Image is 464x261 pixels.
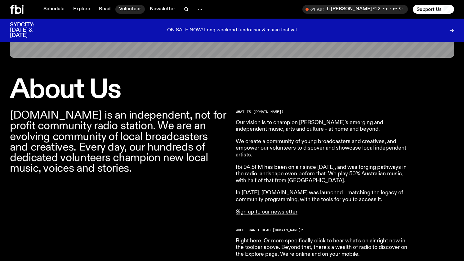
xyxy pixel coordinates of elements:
a: Volunteer [115,5,145,14]
span: Support Us [417,7,442,12]
button: On AirThe Bridge with [PERSON_NAME] ପ꒰ ˶• ༝ •˶꒱ଓ Interview w/[PERSON_NAME] [302,5,408,14]
a: Newsletter [146,5,179,14]
p: [DOMAIN_NAME] is an independent, not for profit community radio station. We are an evolving commu... [10,110,228,174]
p: Right here. Or more specifically click to hear what’s on air right now in the toolbar above. Beyo... [236,238,414,258]
a: Schedule [40,5,68,14]
p: fbi 94.5FM has been on air since [DATE], and was forging pathways in the radio landscape even bef... [236,164,414,184]
button: Support Us [413,5,454,14]
h3: SYDCITY: [DATE] & [DATE] [10,22,50,38]
h2: Where can I hear [DOMAIN_NAME]? [236,228,414,232]
a: Read [95,5,114,14]
h1: About Us [10,78,228,103]
p: In [DATE], [DOMAIN_NAME] was launched - matching the legacy of community programming, with the to... [236,190,414,203]
p: ON SALE NOW! Long weekend fundraiser & music festival [167,28,297,33]
a: Sign up to our newsletter [236,209,297,215]
p: We create a community of young broadcasters and creatives, and empower our volunteers to discover... [236,138,414,159]
h2: What is [DOMAIN_NAME]? [236,110,414,114]
a: Explore [69,5,94,14]
p: Our vision is to champion [PERSON_NAME]’s emerging and independent music, arts and culture - at h... [236,119,414,133]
